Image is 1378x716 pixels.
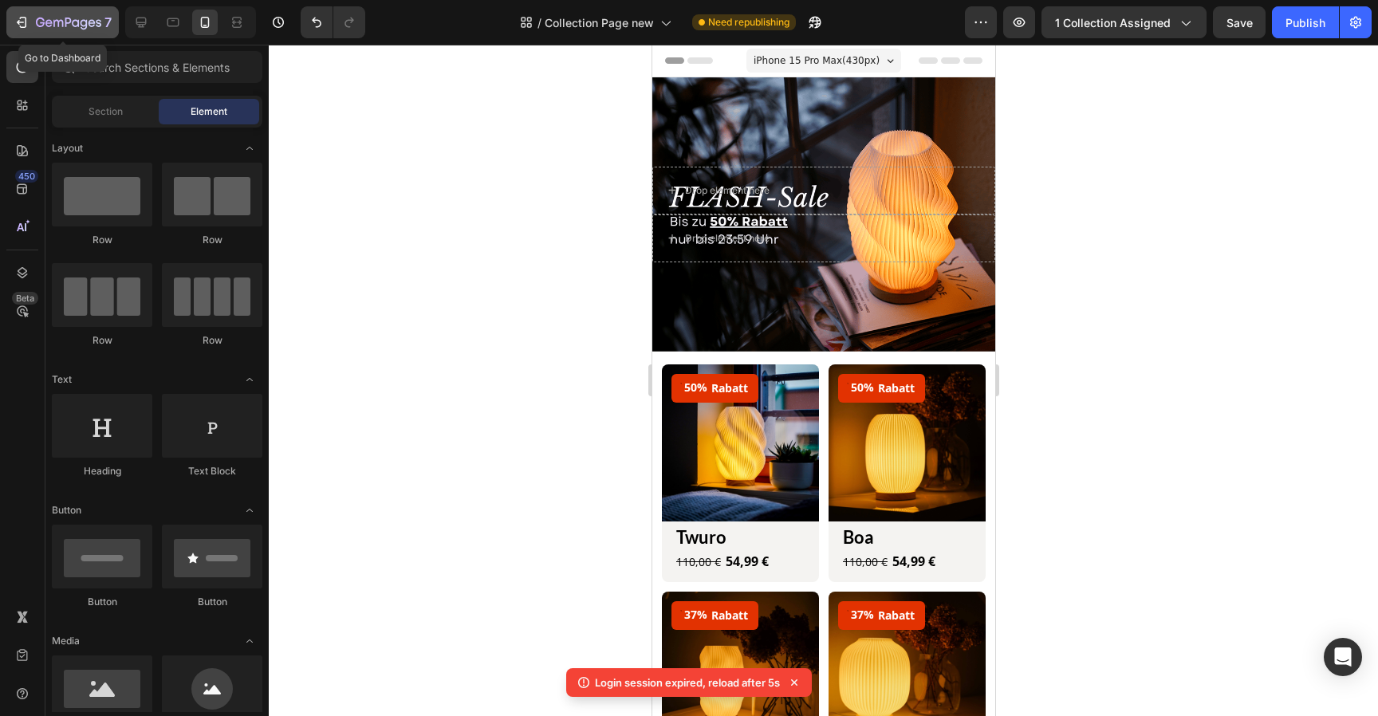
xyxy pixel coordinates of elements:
[52,503,81,517] span: Button
[89,104,123,119] span: Section
[52,464,152,478] div: Heading
[12,292,38,305] div: Beta
[1041,6,1207,38] button: 1 collection assigned
[162,595,262,609] div: Button
[15,170,38,183] div: 450
[52,333,152,348] div: Row
[652,45,995,716] iframe: Design area
[537,14,541,31] span: /
[10,547,167,704] img: Flow
[301,6,365,38] div: Undo/Redo
[6,6,119,38] button: 7
[237,498,262,523] span: Toggle open
[1226,16,1253,30] span: Save
[545,14,654,31] span: Collection Page new
[52,372,72,387] span: Text
[52,595,152,609] div: Button
[191,104,227,119] span: Element
[52,233,152,247] div: Row
[1285,14,1325,31] div: Publish
[176,547,333,704] img: Puro
[162,464,262,478] div: Text Block
[162,233,262,247] div: Row
[223,563,265,579] div: Rabatt
[237,628,262,654] span: Toggle open
[595,675,780,690] p: Login session expired, reload after 5s
[1055,14,1171,31] span: 1 collection assigned
[237,136,262,161] span: Toggle open
[162,333,262,348] div: Row
[1324,638,1362,676] div: Open Intercom Messenger
[104,13,112,32] p: 7
[52,51,262,83] input: Search Sections & Elements
[52,141,83,155] span: Layout
[1272,6,1339,38] button: Publish
[197,563,223,577] div: 37%
[1213,6,1266,38] button: Save
[52,634,80,648] span: Media
[237,367,262,392] span: Toggle open
[708,15,789,30] span: Need republishing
